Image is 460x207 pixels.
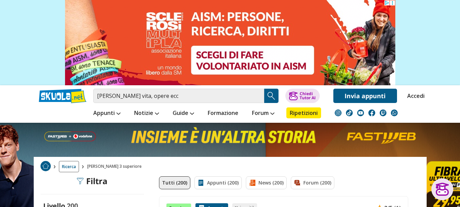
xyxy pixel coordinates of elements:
a: Formazione [206,107,240,120]
img: facebook [368,109,375,116]
a: Accedi [407,89,422,103]
button: ChiediTutor AI [285,89,320,103]
a: Appunti (200) [194,176,242,189]
a: Tutti (200) [159,176,190,189]
a: Forum [250,107,276,120]
a: Invia appunti [333,89,397,103]
a: Ripetizioni [286,107,321,118]
img: twitch [380,109,386,116]
input: Cerca appunti, riassunti o versioni [93,89,264,103]
img: Home [41,161,51,171]
a: News (200) [246,176,287,189]
a: Ricerca [59,161,79,172]
span: [PERSON_NAME] 3 superiore [87,161,144,172]
a: Guide [171,107,196,120]
img: Filtra filtri mobile [77,178,83,184]
img: Appunti filtro contenuto [197,179,204,186]
img: Forum filtro contenuto [294,179,301,186]
img: tiktok [346,109,353,116]
img: instagram [335,109,342,116]
img: Cerca appunti, riassunti o versioni [266,91,276,101]
a: Notizie [132,107,161,120]
div: Chiedi Tutor AI [300,92,316,100]
img: youtube [357,109,364,116]
img: WhatsApp [391,109,398,116]
img: News filtro contenuto [249,179,256,186]
a: Forum (200) [291,176,334,189]
a: Home [41,161,51,172]
button: Search Button [264,89,279,103]
a: Appunti [92,107,122,120]
div: Filtra [77,176,108,186]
